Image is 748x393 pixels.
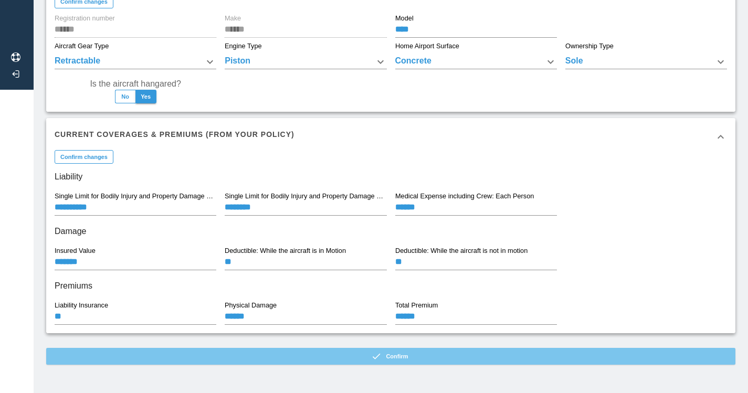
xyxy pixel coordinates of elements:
button: No [115,90,136,103]
label: Registration number [55,14,115,23]
h6: Premiums [55,279,727,293]
button: Confirm [46,348,735,365]
label: Deductible: While the aircraft is in Motion [225,246,346,256]
button: Yes [135,90,156,103]
h6: Damage [55,224,727,239]
div: Concrete [395,55,557,69]
h6: Liability [55,169,727,184]
label: Single Limit for Bodily Injury and Property Damage Liability: Each Passenger [225,192,386,201]
label: Make [225,14,241,23]
label: Liability Insurance [55,301,108,310]
button: Confirm changes [55,150,113,164]
label: Ownership Type [565,41,614,51]
div: Sole [565,55,727,69]
div: Retractable [55,55,216,69]
label: Single Limit for Bodily Injury and Property Damage Liability including Passengers: Each Occurrence [55,192,216,201]
label: Deductible: While the aircraft is not in motion [395,246,528,256]
label: Medical Expense including Crew: Each Person [395,192,534,201]
label: Insured Value [55,246,96,256]
label: Model [395,14,414,23]
label: Total Premium [395,301,438,310]
label: Home Airport Surface [395,41,459,51]
div: Piston [225,55,386,69]
label: Is the aircraft hangared? [90,78,181,90]
div: Current Coverages & Premiums (from your policy) [46,118,735,156]
label: Aircraft Gear Type [55,41,109,51]
h6: Current Coverages & Premiums (from your policy) [55,129,294,140]
label: Physical Damage [225,301,277,310]
label: Engine Type [225,41,262,51]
